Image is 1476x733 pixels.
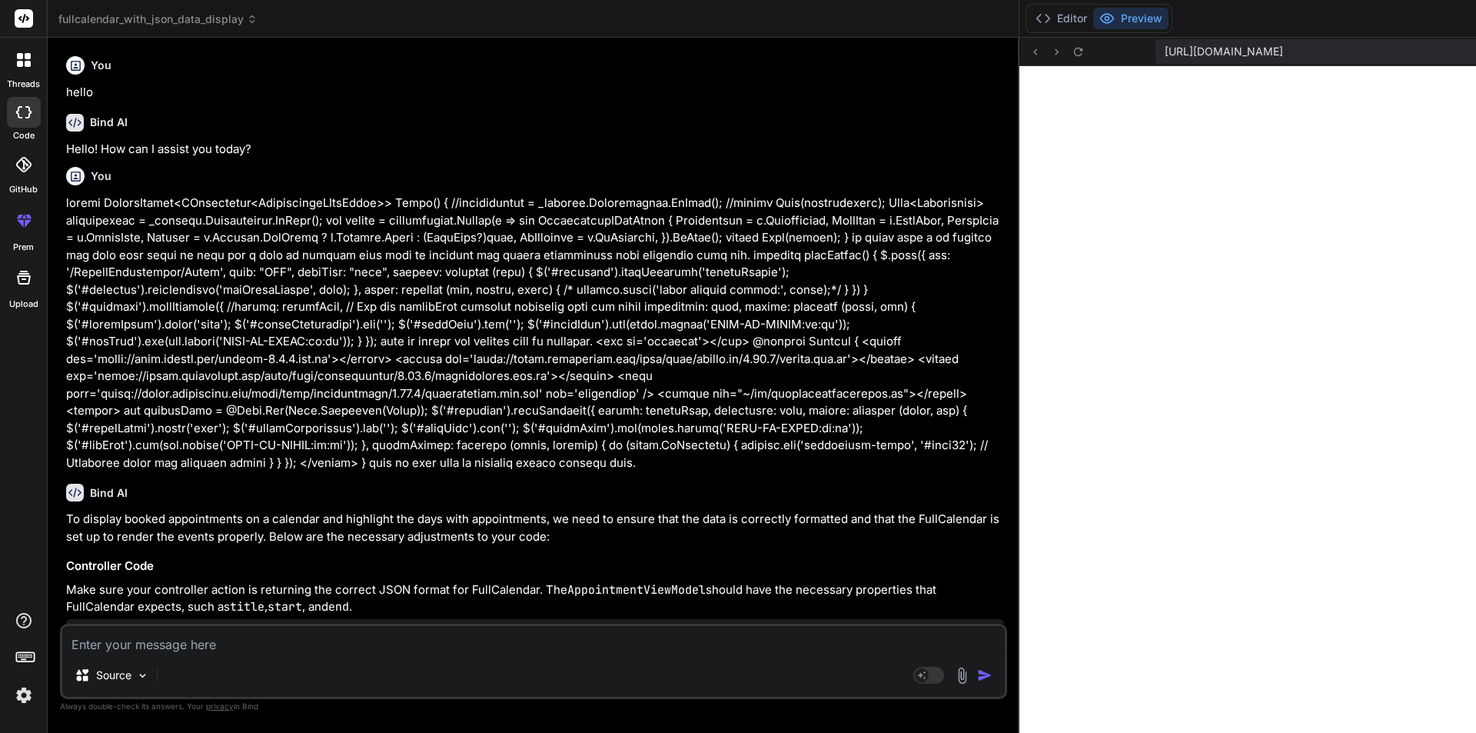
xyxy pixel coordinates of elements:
code: title [230,599,264,615]
label: Upload [9,298,38,311]
label: code [13,129,35,142]
p: Always double-check its answers. Your in Bind [60,699,1007,714]
img: icon [977,668,992,683]
h6: You [91,58,111,73]
h6: You [91,168,111,184]
code: end [328,599,349,615]
code: start [268,599,302,615]
p: hello [66,84,1004,102]
span: fullcalendar_with_json_data_display [58,12,258,27]
h6: Bind AI [90,485,128,501]
label: threads [7,78,40,91]
label: GitHub [9,183,38,196]
button: Editor [1029,8,1093,29]
code: AppointmentViewModel [567,582,706,598]
button: Preview [1093,8,1168,29]
p: Hello! How can I assist you today? [66,141,1004,158]
p: To display booked appointments on a calendar and highlight the days with appointments, we need to... [66,511,1004,545]
h3: Controller Code [66,558,1004,575]
p: loremi DolorsItamet<COnsectetur<AdipiscingeLItsEddoe>> Tempo() { //incididuntut = _laboree.Dolore... [66,195,1004,471]
label: prem [13,241,34,254]
span: privacy [206,701,234,711]
img: Pick Models [136,669,149,682]
img: attachment [953,667,971,685]
p: Source [96,668,131,683]
p: Make sure your controller action is returning the correct JSON format for FullCalendar. The shoul... [66,581,1004,616]
img: settings [11,682,37,708]
h6: Bind AI [90,115,128,130]
span: [URL][DOMAIN_NAME] [1165,44,1283,59]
